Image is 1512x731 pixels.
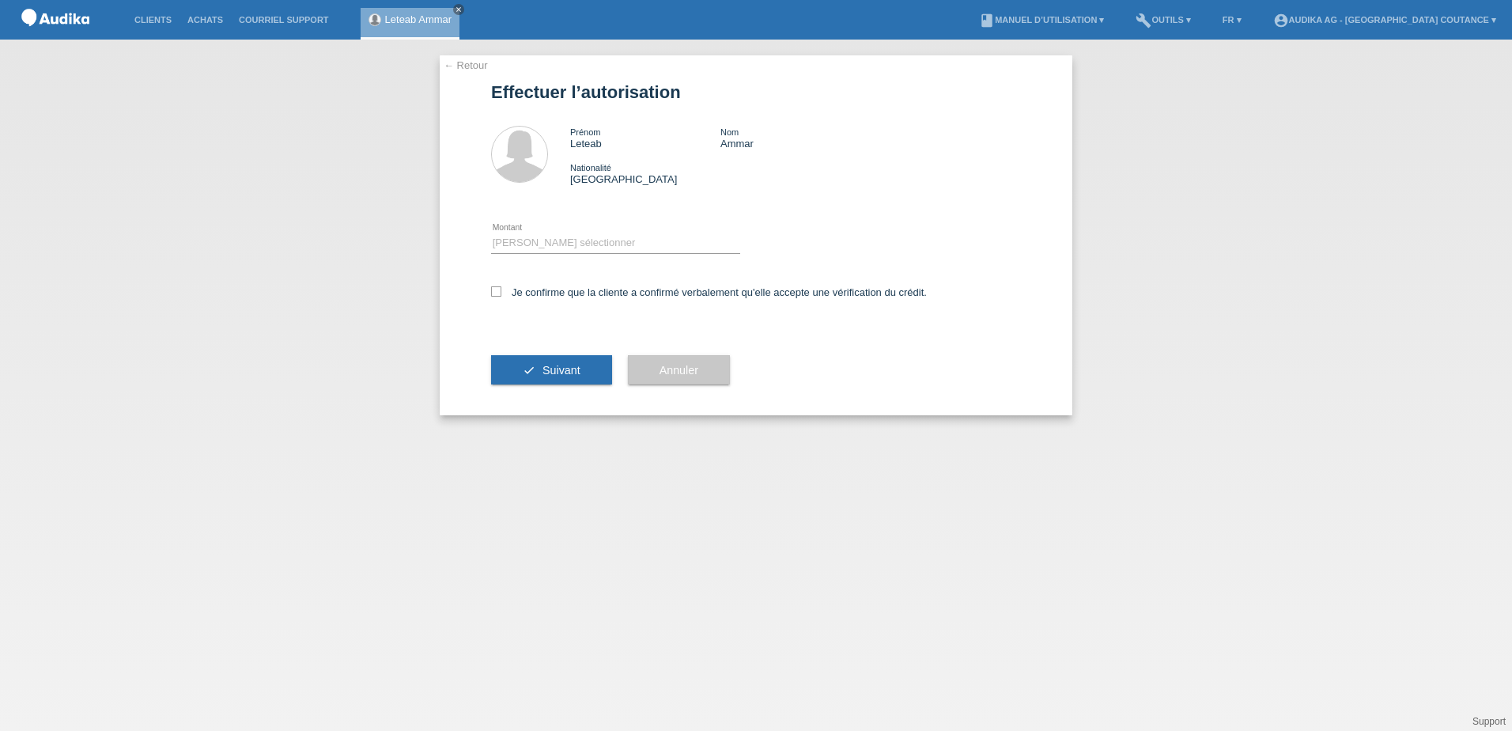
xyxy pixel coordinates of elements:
div: Ammar [720,126,871,150]
span: Prénom [570,127,601,137]
button: check Suivant [491,355,612,385]
div: Leteab [570,126,720,150]
a: Leteab Ammar [385,13,452,25]
a: POS — MF Group [16,31,95,43]
label: Je confirme que la cliente a confirmé verbalement qu'elle accepte une vérification du crédit. [491,286,927,298]
i: account_circle [1273,13,1289,28]
a: Achats [180,15,231,25]
a: ← Retour [444,59,488,71]
a: bookManuel d’utilisation ▾ [971,15,1112,25]
i: check [523,364,535,377]
i: close [455,6,463,13]
a: Courriel Support [231,15,336,25]
i: book [979,13,995,28]
span: Suivant [542,364,580,377]
div: [GEOGRAPHIC_DATA] [570,161,720,185]
h1: Effectuer l’autorisation [491,82,1021,102]
i: build [1136,13,1151,28]
a: FR ▾ [1215,15,1249,25]
span: Nom [720,127,739,137]
button: Annuler [628,355,730,385]
a: close [453,4,464,15]
a: buildOutils ▾ [1128,15,1198,25]
span: Annuler [660,364,698,377]
a: Clients [127,15,180,25]
span: Nationalité [570,163,611,172]
a: Support [1472,716,1506,727]
a: account_circleAudika AG - [GEOGRAPHIC_DATA] Coutance ▾ [1265,15,1504,25]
